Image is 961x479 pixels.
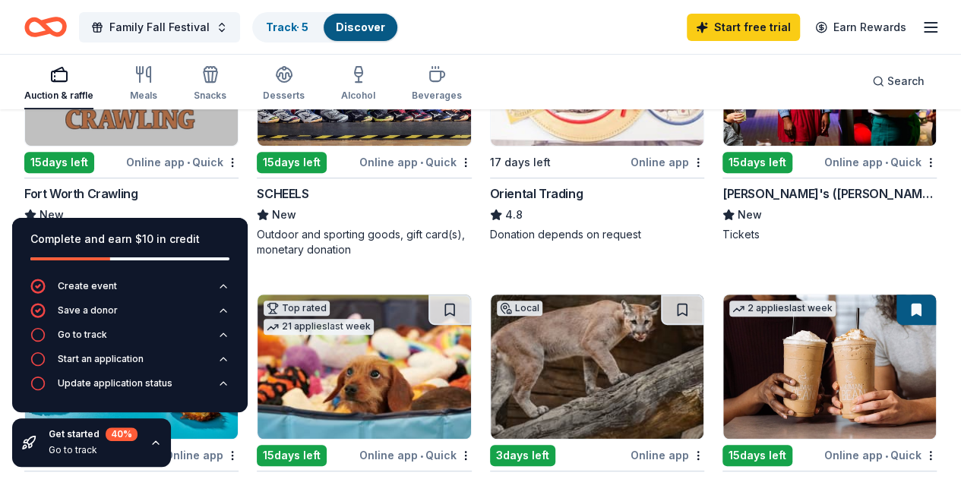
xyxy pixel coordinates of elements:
[263,59,305,109] button: Desserts
[687,14,800,41] a: Start free trial
[130,90,157,102] div: Meals
[266,20,308,33] a: Track· 5
[257,184,308,203] div: SCHEELS
[263,90,305,102] div: Desserts
[257,227,471,257] div: Outdoor and sporting goods, gift card(s), monetary donation
[24,9,67,45] a: Home
[885,156,888,169] span: •
[497,301,542,316] div: Local
[264,301,330,316] div: Top rated
[420,449,423,462] span: •
[722,1,937,242] a: Image for Andy B's (Denton)Local15days leftOnline app•Quick[PERSON_NAME]'s ([PERSON_NAME])NewTickets
[341,59,375,109] button: Alcohol
[194,90,226,102] div: Snacks
[490,153,551,172] div: 17 days left
[631,153,704,172] div: Online app
[722,152,792,173] div: 15 days left
[30,351,229,376] button: Start an application
[109,18,210,36] span: Family Fall Festival
[130,59,157,109] button: Meals
[860,66,937,96] button: Search
[252,12,399,43] button: Track· 5Discover
[24,90,93,102] div: Auction & raffle
[359,153,472,172] div: Online app Quick
[738,206,762,224] span: New
[49,427,138,441] div: Get started
[631,446,704,465] div: Online app
[490,184,583,203] div: Oriental Trading
[806,14,915,41] a: Earn Rewards
[30,327,229,351] button: Go to track
[24,184,138,203] div: Fort Worth Crawling
[106,427,138,441] div: 40 %
[79,12,240,43] button: Family Fall Festival
[24,59,93,109] button: Auction & raffle
[272,206,296,224] span: New
[257,152,327,173] div: 15 days left
[885,449,888,462] span: •
[258,295,470,439] img: Image for BarkBox
[126,153,239,172] div: Online app Quick
[24,152,94,173] div: 15 days left
[729,301,836,317] div: 2 applies last week
[30,279,229,303] button: Create event
[30,230,229,248] div: Complete and earn $10 in credit
[58,329,107,341] div: Go to track
[491,295,703,439] img: Image for Houston Zoo
[341,90,375,102] div: Alcohol
[187,156,190,169] span: •
[336,20,385,33] a: Discover
[824,153,937,172] div: Online app Quick
[30,303,229,327] button: Save a donor
[722,184,937,203] div: [PERSON_NAME]'s ([PERSON_NAME])
[490,445,555,466] div: 3 days left
[490,227,704,242] div: Donation depends on request
[264,319,374,335] div: 21 applies last week
[49,444,138,456] div: Go to track
[58,353,144,365] div: Start an application
[58,304,118,317] div: Save a donor
[490,1,704,242] a: Image for Oriental TradingTop rated19 applieslast week17 days leftOnline appOriental Trading4.8Do...
[824,446,937,465] div: Online app Quick
[257,445,327,466] div: 15 days left
[412,90,462,102] div: Beverages
[30,376,229,400] button: Update application status
[722,445,792,466] div: 15 days left
[887,72,925,90] span: Search
[505,206,523,224] span: 4.8
[420,156,423,169] span: •
[58,377,172,389] div: Update application status
[412,59,462,109] button: Beverages
[194,59,226,109] button: Snacks
[722,227,937,242] div: Tickets
[723,295,936,439] img: Image for The Human Bean
[58,280,117,292] div: Create event
[257,1,471,257] a: Image for SCHEELS3 applieslast week15days leftOnline app•QuickSCHEELSNewOutdoor and sporting good...
[359,446,472,465] div: Online app Quick
[24,1,239,242] a: Image for Fort Worth CrawlingLocal15days leftOnline app•QuickFort Worth CrawlingNewGift certifica...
